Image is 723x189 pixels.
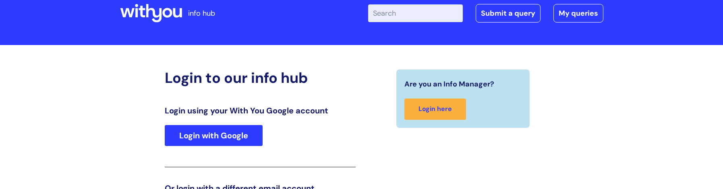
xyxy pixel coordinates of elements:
[165,125,263,146] a: Login with Google
[404,99,466,120] a: Login here
[188,7,215,20] p: info hub
[553,4,603,23] a: My queries
[165,69,356,86] h2: Login to our info hub
[476,4,541,23] a: Submit a query
[404,78,494,90] span: Are you an Info Manager?
[165,106,356,115] h3: Login using your With You Google account
[368,4,463,22] input: Search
